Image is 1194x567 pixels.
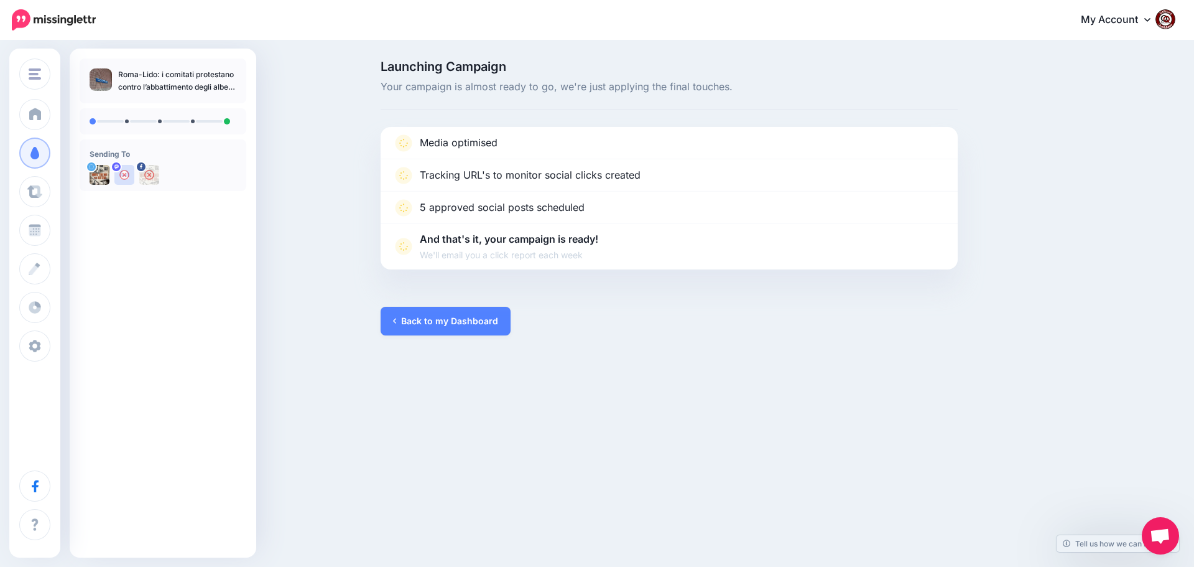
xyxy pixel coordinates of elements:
p: Media optimised [420,135,497,151]
span: Your campaign is almost ready to go, we're just applying the final touches. [381,79,958,95]
p: And that's it, your campaign is ready! [420,232,598,262]
div: Aprire la chat [1142,517,1179,555]
img: 463453305_2684324355074873_6393692129472495966_n-bsa154739.jpg [139,165,159,185]
img: menu.png [29,68,41,80]
img: Missinglettr [12,9,96,30]
p: Roma-Lido: i comitati protestano contro l’abbattimento degli alberi ad [GEOGRAPHIC_DATA] [118,68,236,93]
span: Launching Campaign [381,60,958,73]
a: Back to my Dashboard [381,307,511,335]
a: Tell us how we can improve [1057,535,1179,552]
span: We'll email you a click report each week [420,248,598,262]
a: My Account [1068,5,1175,35]
img: user_default_image.png [114,165,134,185]
p: 5 approved social posts scheduled [420,200,585,216]
img: uTTNWBrh-84924.jpeg [90,165,109,185]
h4: Sending To [90,149,236,159]
p: Tracking URL's to monitor social clicks created [420,167,641,184]
img: f4a883063fa2b0d9327e6ab16456ce2d_thumb.jpg [90,68,112,91]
